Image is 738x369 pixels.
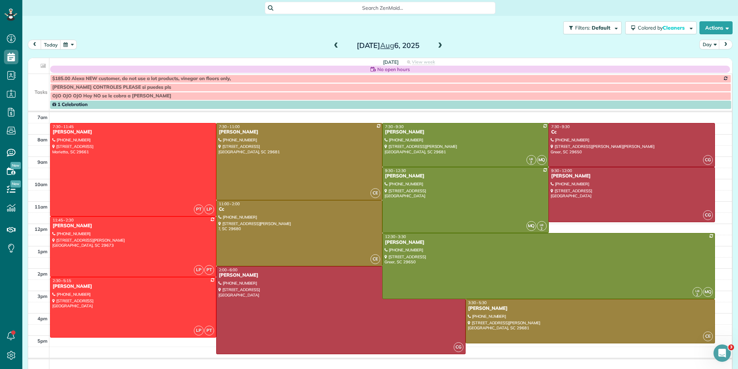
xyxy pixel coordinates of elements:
[218,206,380,212] div: Cc
[194,265,204,275] span: LP
[540,223,544,227] span: LB
[385,124,404,129] span: 7:30 - 9:30
[10,162,21,169] span: New
[370,188,380,198] span: CE
[537,225,546,232] small: 2
[52,129,214,135] div: [PERSON_NAME]
[52,84,171,90] span: [PERSON_NAME] CONTROLES PLEASE si puedes pls
[53,218,74,223] span: 11:45 - 2:30
[693,291,702,298] small: 2
[37,249,48,254] span: 1pm
[204,265,214,275] span: PT
[194,326,204,335] span: LP
[560,21,622,34] a: Filters: Default
[563,21,622,34] button: Filters: Default
[575,25,590,31] span: Filters:
[663,25,686,31] span: Cleaners
[412,59,435,65] span: View week
[37,293,48,299] span: 3pm
[37,271,48,277] span: 2pm
[385,234,406,239] span: 12:30 - 3:30
[713,344,731,362] iframe: Intercom live chat
[35,204,48,210] span: 11am
[218,129,380,135] div: [PERSON_NAME]
[468,306,713,312] div: [PERSON_NAME]
[52,223,214,229] div: [PERSON_NAME]
[53,278,71,283] span: 2:30 - 5:15
[384,129,546,135] div: [PERSON_NAME]
[695,289,699,293] span: LB
[728,344,734,350] span: 3
[703,210,713,220] span: CG
[454,342,463,352] span: CG
[703,155,713,165] span: CG
[592,25,611,31] span: Default
[28,40,41,49] button: prev
[41,40,61,49] button: today
[526,221,536,231] span: MQ
[551,168,572,173] span: 9:30 - 12:00
[37,159,48,165] span: 9am
[37,338,48,344] span: 5pm
[52,76,231,82] span: $185.00 Alexa NEW customer, do not use a lot products, vinegar on floors only,
[468,300,487,305] span: 3:30 - 5:30
[719,40,733,49] button: next
[527,159,536,166] small: 2
[52,102,88,107] span: 1 Celebration
[53,124,74,129] span: 7:30 - 11:45
[35,181,48,187] span: 10am
[35,226,48,232] span: 12pm
[551,173,712,179] div: [PERSON_NAME]
[204,326,214,335] span: PT
[699,21,733,34] button: Actions
[638,25,687,31] span: Colored by
[537,155,547,165] span: MQ
[218,272,463,278] div: [PERSON_NAME]
[703,287,713,297] span: MQ
[10,180,21,188] span: New
[551,129,712,135] div: Cc
[194,205,204,214] span: PT
[384,240,712,246] div: [PERSON_NAME]
[219,124,240,129] span: 7:30 - 11:00
[380,41,394,50] span: Aug
[37,316,48,321] span: 4pm
[370,254,380,264] span: CE
[343,41,433,49] h2: [DATE] 6, 2025
[529,157,533,161] span: LB
[384,173,546,179] div: [PERSON_NAME]
[385,168,406,173] span: 9:30 - 12:30
[52,93,171,99] span: OJO OJO OJO Hoy NO se le cobra a [PERSON_NAME]
[377,66,410,73] span: No open hours
[37,114,48,120] span: 7am
[551,124,570,129] span: 7:30 - 9:30
[703,331,713,341] span: CE
[37,137,48,142] span: 8am
[219,201,240,206] span: 11:00 - 2:00
[625,21,697,34] button: Colored byCleaners
[52,284,214,290] div: [PERSON_NAME]
[219,267,237,272] span: 2:00 - 6:00
[383,59,399,65] span: [DATE]
[204,205,214,214] span: LP
[699,40,720,49] button: Day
